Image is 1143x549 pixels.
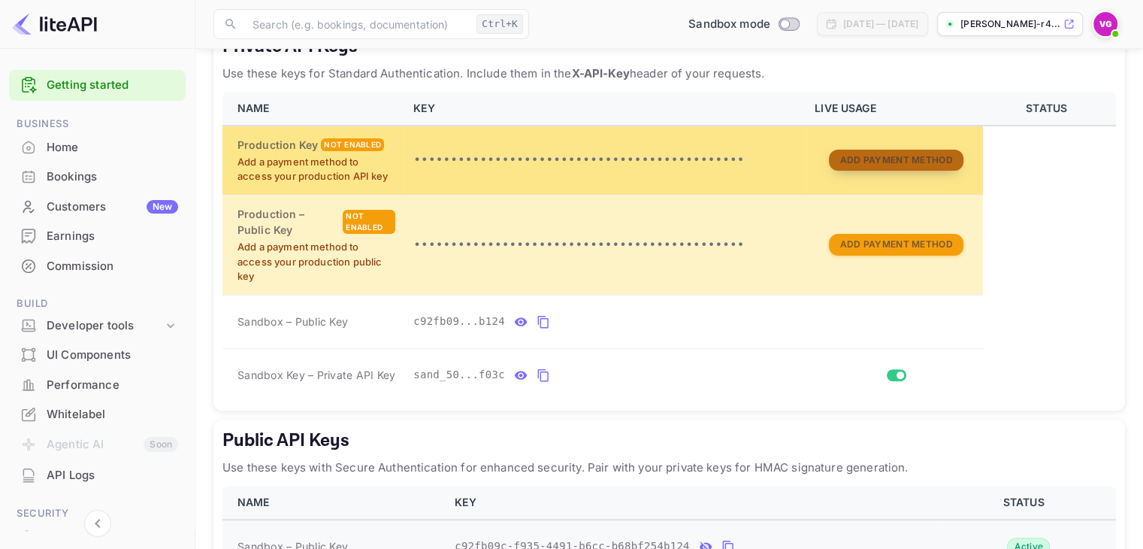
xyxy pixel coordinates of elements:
h5: Public API Keys [222,429,1116,453]
a: Performance [9,371,186,399]
span: c92fb09...b124 [413,314,505,329]
div: UI Components [9,341,186,370]
div: Bookings [47,168,178,186]
div: Commission [9,252,186,281]
p: Use these keys for Standard Authentication. Include them in the header of your requests. [222,65,1116,83]
div: Home [47,139,178,156]
a: UI Components [9,341,186,369]
th: NAME [222,486,446,520]
a: Add Payment Method [829,153,963,165]
span: Business [9,116,186,132]
div: Getting started [9,70,186,101]
th: KEY [446,486,937,520]
div: Not enabled [343,210,395,234]
span: Sandbox mode [688,16,770,33]
div: Earnings [47,228,178,245]
th: LIVE USAGE [806,92,983,126]
button: Collapse navigation [84,510,111,537]
table: private api keys table [222,92,1116,402]
span: sand_50...f03c [413,367,505,383]
div: Not enabled [321,138,384,151]
span: Security [9,505,186,522]
p: ••••••••••••••••••••••••••••••••••••••••••••• [413,151,797,169]
button: Add Payment Method [829,150,963,171]
th: STATUS [937,486,1116,520]
a: Getting started [47,77,178,94]
h6: Production Key [237,137,318,153]
a: Commission [9,252,186,280]
div: CustomersNew [9,193,186,222]
th: STATUS [983,92,1116,126]
div: [DATE] — [DATE] [843,17,918,31]
p: [PERSON_NAME]-r4... [960,17,1060,31]
p: Add a payment method to access your production public key [237,240,395,284]
span: Build [9,296,186,312]
div: Home [9,133,186,162]
a: Whitelabel [9,400,186,428]
div: Customers [47,199,178,216]
div: New [147,200,178,214]
div: API Logs [47,467,178,484]
div: Earnings [9,222,186,251]
h6: Production – Public Key [237,206,340,239]
a: Add Payment Method [829,238,963,250]
p: Use these keys with Secure Authentication for enhanced security. Pair with your private keys for ... [222,459,1116,477]
span: Sandbox – Public Key [237,314,348,329]
div: Developer tools [47,317,163,335]
div: Whitelabel [9,400,186,429]
button: Add Payment Method [829,234,963,256]
a: Home [9,133,186,161]
div: API Logs [9,461,186,490]
a: Earnings [9,222,186,250]
a: Bookings [9,162,186,190]
input: Search (e.g. bookings, documentation) [243,9,470,39]
span: Sandbox Key – Private API Key [237,369,395,381]
div: UI Components [47,347,178,364]
a: API Logs [9,461,186,489]
div: Performance [9,371,186,400]
div: Team management [47,528,178,545]
th: NAME [222,92,404,126]
div: Whitelabel [47,406,178,423]
img: Vaibhav Kumar Gupta [1093,12,1117,36]
p: ••••••••••••••••••••••••••••••••••••••••••••• [413,236,797,254]
div: Switch to Production mode [682,16,805,33]
p: Add a payment method to access your production API key [237,155,395,184]
div: Commission [47,258,178,275]
th: KEY [404,92,806,126]
img: LiteAPI logo [12,12,97,36]
strong: X-API-Key [571,66,629,80]
div: Ctrl+K [476,14,523,34]
div: Bookings [9,162,186,192]
div: Developer tools [9,313,186,339]
div: Performance [47,377,178,394]
a: CustomersNew [9,193,186,220]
